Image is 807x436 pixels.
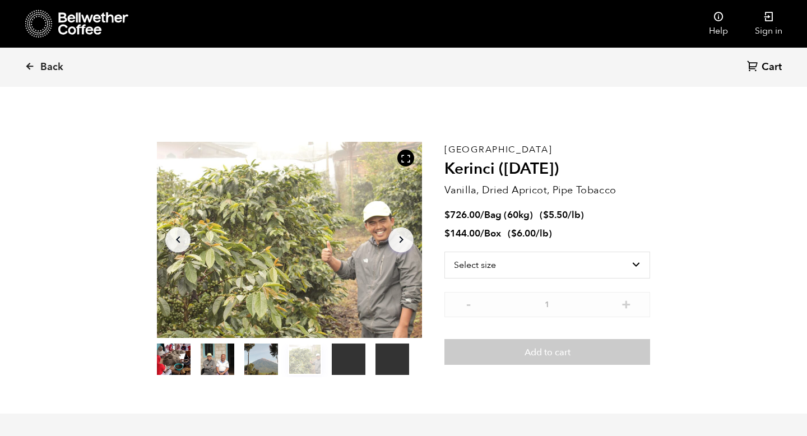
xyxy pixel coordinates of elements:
[444,227,480,240] bdi: 144.00
[480,208,484,221] span: /
[40,61,63,74] span: Back
[484,227,501,240] span: Box
[444,183,650,198] p: Vanilla, Dried Apricot, Pipe Tobacco
[543,208,549,221] span: $
[536,227,549,240] span: /lb
[543,208,568,221] bdi: 5.50
[762,61,782,74] span: Cart
[375,344,409,375] video: Your browser does not support the video tag.
[444,208,480,221] bdi: 726.00
[444,208,450,221] span: $
[508,227,552,240] span: ( )
[480,227,484,240] span: /
[511,227,536,240] bdi: 6.00
[484,208,533,221] span: Bag (60kg)
[619,298,633,309] button: +
[461,298,475,309] button: -
[568,208,581,221] span: /lb
[444,160,650,179] h2: Kerinci ([DATE])
[444,339,650,365] button: Add to cart
[747,60,785,75] a: Cart
[444,227,450,240] span: $
[332,344,365,375] video: Your browser does not support the video tag.
[540,208,584,221] span: ( )
[511,227,517,240] span: $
